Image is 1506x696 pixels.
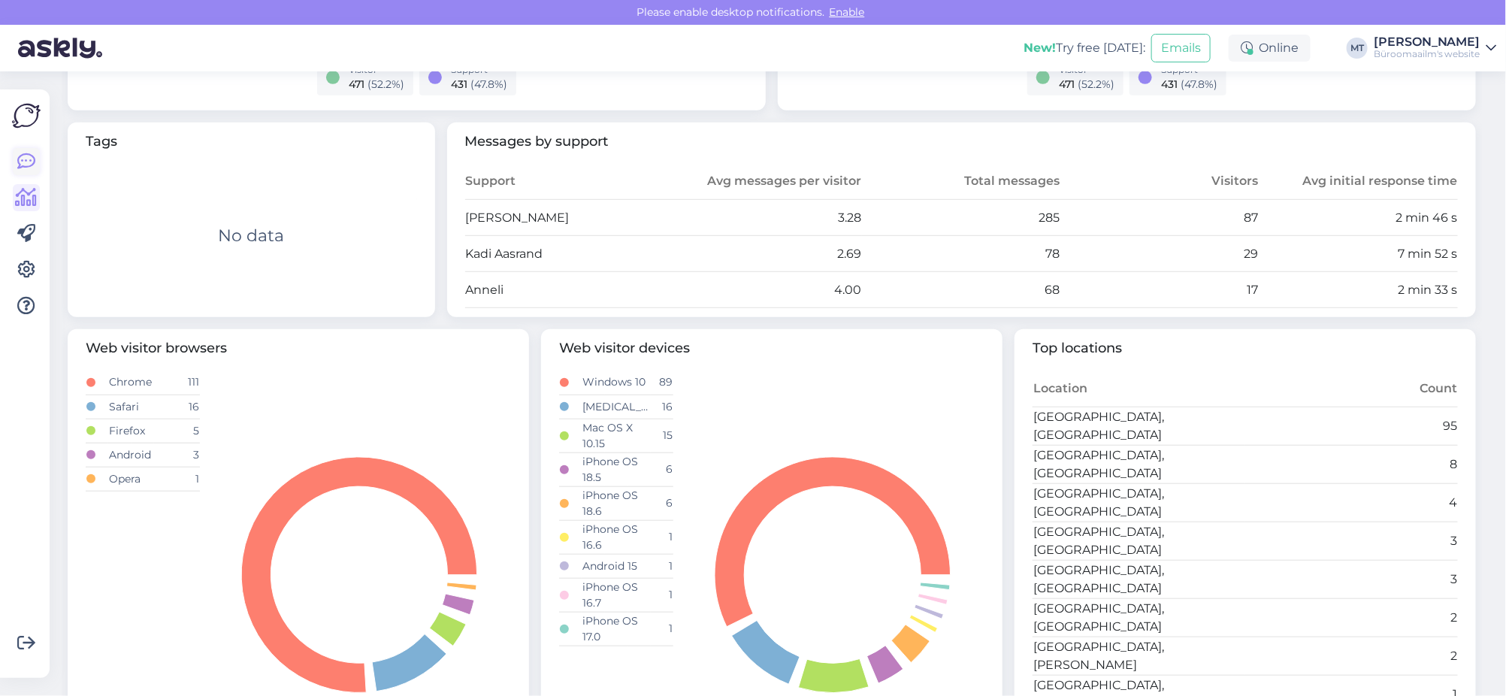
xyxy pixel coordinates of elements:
td: Kadi Aasrand [465,236,664,272]
td: [MEDICAL_DATA] [582,395,650,419]
td: 15 [651,419,673,452]
td: iPhone OS 17.0 [582,612,650,646]
span: 431 [451,77,467,91]
span: 471 [1059,77,1075,91]
td: 2 [1245,637,1458,675]
td: 95 [1245,407,1458,445]
td: 1 [651,578,673,612]
td: Safari [108,395,177,419]
td: 16 [177,395,200,419]
div: Online [1229,35,1311,62]
td: 2 min 33 s [1260,272,1458,308]
td: 6 [651,486,673,520]
span: ( 47.8 %) [1181,77,1217,91]
span: Messages by support [465,132,1459,152]
td: iPhone OS 18.5 [582,452,650,486]
td: 7 min 52 s [1260,236,1458,272]
td: Mac OS X 10.15 [582,419,650,452]
span: 471 [349,77,364,91]
span: Tags [86,132,417,152]
td: [GEOGRAPHIC_DATA], [GEOGRAPHIC_DATA] [1033,407,1245,445]
td: iPhone OS 16.6 [582,520,650,554]
td: [GEOGRAPHIC_DATA], [GEOGRAPHIC_DATA] [1033,483,1245,522]
td: iPhone OS 18.6 [582,486,650,520]
span: 431 [1161,77,1178,91]
span: Web visitor browsers [86,338,511,359]
td: [GEOGRAPHIC_DATA], [GEOGRAPHIC_DATA] [1033,560,1245,598]
td: iPhone OS 16.7 [582,578,650,612]
td: 111 [177,371,200,395]
td: Anneli [465,272,664,308]
td: Windows 10 [582,371,650,395]
td: 2.69 [664,236,862,272]
td: 4 [1245,483,1458,522]
td: 1 [651,520,673,554]
th: Avg messages per visitor [664,164,862,200]
img: Askly Logo [12,101,41,130]
td: 1 [177,467,200,491]
div: MT [1347,38,1368,59]
td: [GEOGRAPHIC_DATA], [GEOGRAPHIC_DATA] [1033,522,1245,560]
th: Total messages [862,164,1060,200]
td: Android 15 [582,554,650,578]
th: Visitors [1060,164,1259,200]
button: Emails [1151,34,1211,62]
span: Top locations [1033,338,1458,359]
td: Opera [108,467,177,491]
span: Enable [825,5,869,19]
a: [PERSON_NAME]Büroomaailm's website [1374,36,1497,60]
td: 1 [651,612,673,646]
td: 285 [862,200,1060,236]
td: 3 [1245,522,1458,560]
th: Avg initial response time [1260,164,1458,200]
td: Chrome [108,371,177,395]
span: ( 52.2 %) [367,77,404,91]
td: 3.28 [664,200,862,236]
td: 2 min 46 s [1260,200,1458,236]
td: [GEOGRAPHIC_DATA], [PERSON_NAME] [1033,637,1245,675]
td: [PERSON_NAME] [465,200,664,236]
td: 5 [177,419,200,443]
td: 4.00 [664,272,862,308]
th: Support [465,164,664,200]
td: 16 [651,395,673,419]
span: ( 47.8 %) [470,77,507,91]
td: [GEOGRAPHIC_DATA], [GEOGRAPHIC_DATA] [1033,598,1245,637]
td: 3 [1245,560,1458,598]
div: Try free [DATE]: [1024,39,1145,57]
b: New! [1024,41,1056,55]
td: 6 [651,452,673,486]
td: 29 [1060,236,1259,272]
th: Location [1033,371,1245,407]
td: 68 [862,272,1060,308]
td: 8 [1245,445,1458,483]
td: 3 [177,443,200,467]
td: 1 [651,554,673,578]
td: 89 [651,371,673,395]
span: ( 52.2 %) [1078,77,1114,91]
td: Firefox [108,419,177,443]
div: Büroomaailm's website [1374,48,1480,60]
th: Count [1245,371,1458,407]
td: 78 [862,236,1060,272]
div: [PERSON_NAME] [1374,36,1480,48]
td: 87 [1060,200,1259,236]
td: 2 [1245,598,1458,637]
td: Android [108,443,177,467]
td: 17 [1060,272,1259,308]
span: Web visitor devices [559,338,984,359]
td: [GEOGRAPHIC_DATA], [GEOGRAPHIC_DATA] [1033,445,1245,483]
div: No data [218,223,284,248]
